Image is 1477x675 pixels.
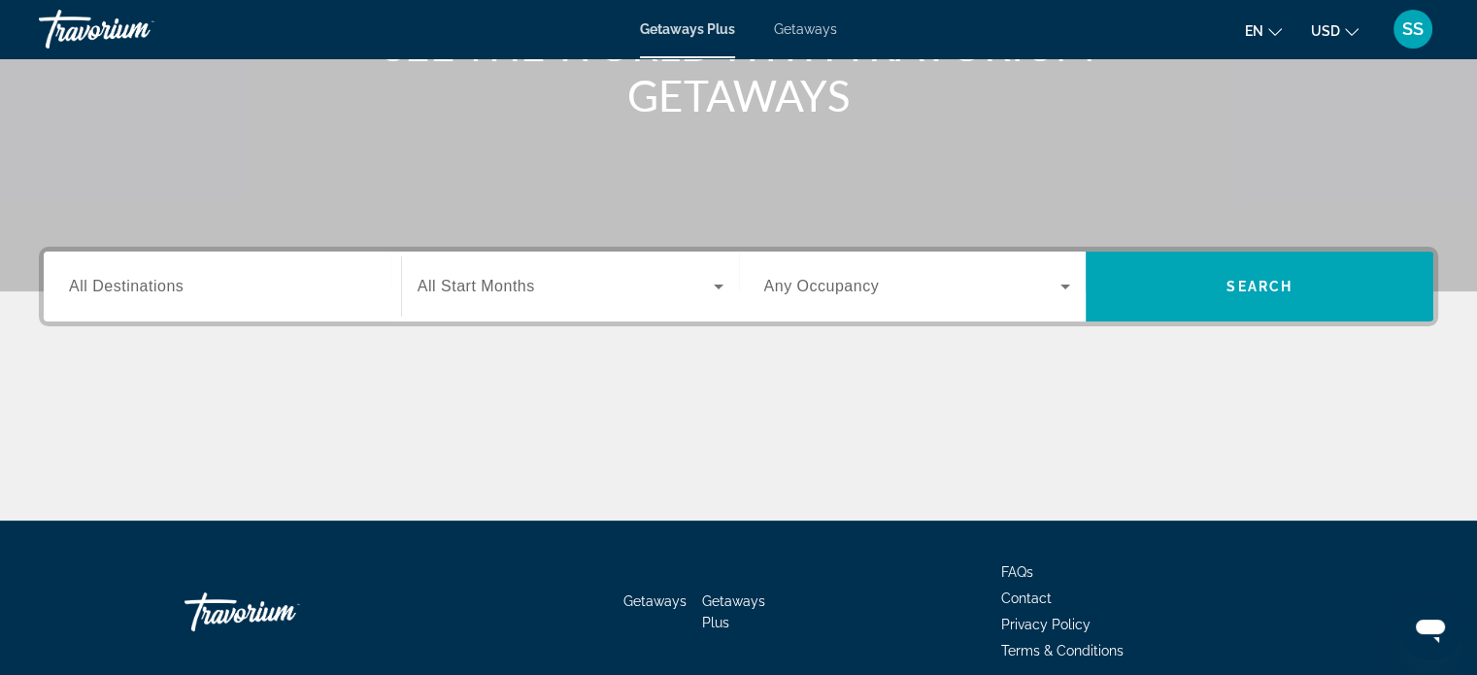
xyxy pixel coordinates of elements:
span: USD [1311,23,1340,39]
a: FAQs [1001,564,1033,580]
a: Privacy Policy [1001,617,1091,632]
a: Getaways [774,21,837,37]
a: Terms & Conditions [1001,643,1124,658]
div: Search widget [44,252,1433,321]
a: Travorium [185,583,379,641]
a: Travorium [39,4,233,54]
span: All Destinations [69,278,184,294]
button: User Menu [1388,9,1438,50]
iframe: Button to launch messaging window [1399,597,1461,659]
span: All Start Months [418,278,535,294]
a: Getaways Plus [640,21,735,37]
a: Getaways Plus [702,593,765,630]
button: Search [1086,252,1433,321]
span: Any Occupancy [764,278,880,294]
a: Getaways [623,593,687,609]
h1: SEE THE WORLD WITH TRAVORIUM GETAWAYS [375,19,1103,120]
button: Change language [1245,17,1282,45]
span: en [1245,23,1263,39]
a: Contact [1001,591,1052,606]
span: Search [1226,279,1292,294]
button: Change currency [1311,17,1359,45]
span: SS [1402,19,1424,39]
